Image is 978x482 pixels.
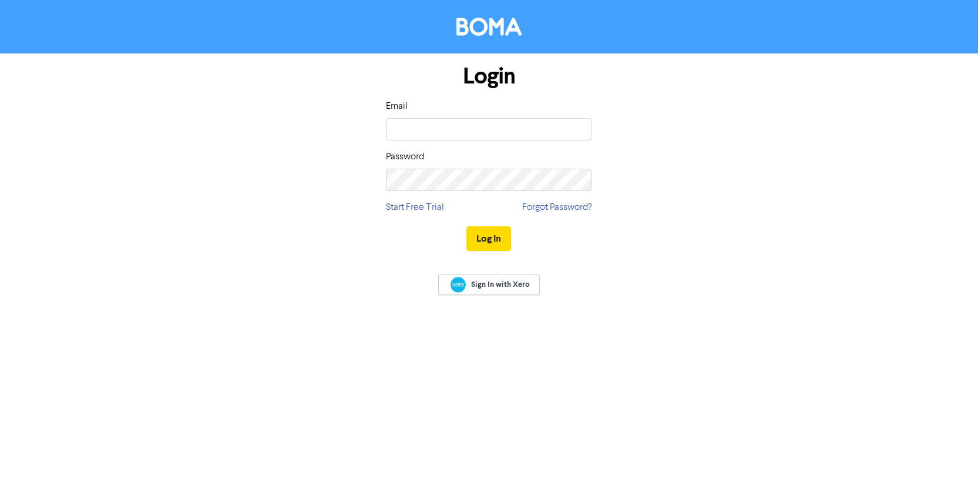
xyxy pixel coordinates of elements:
[471,279,530,290] span: Sign In with Xero
[386,200,444,215] a: Start Free Trial
[386,63,591,90] h1: Login
[451,277,466,293] img: Xero logo
[386,150,424,164] label: Password
[438,275,539,295] a: Sign In with Xero
[466,226,511,251] button: Log In
[522,200,591,215] a: Forgot Password?
[386,99,408,113] label: Email
[456,18,522,36] img: BOMA Logo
